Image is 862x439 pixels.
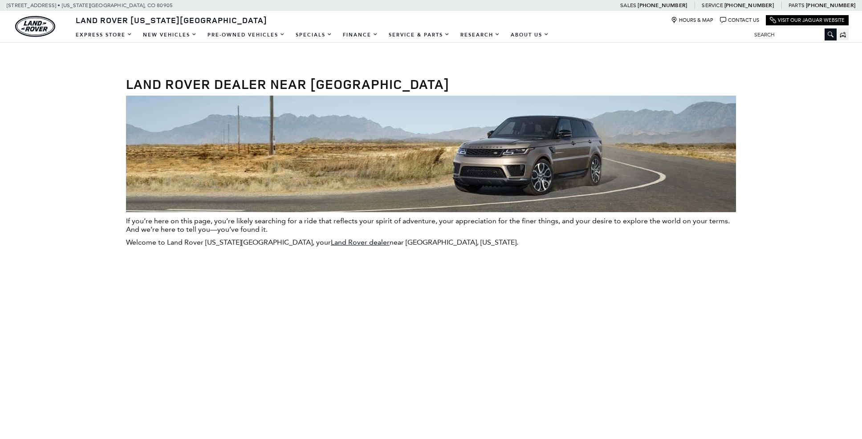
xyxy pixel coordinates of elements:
[455,27,505,43] a: Research
[70,27,138,43] a: EXPRESS STORE
[126,238,736,246] p: Welcome to Land Rover [US_STATE][GEOGRAPHIC_DATA], your near [GEOGRAPHIC_DATA], [US_STATE].
[806,2,855,9] a: [PHONE_NUMBER]
[290,27,337,43] a: Specials
[770,17,845,24] a: Visit Our Jaguar Website
[76,15,267,25] span: Land Rover [US_STATE][GEOGRAPHIC_DATA]
[671,17,713,24] a: Hours & Map
[702,2,723,8] span: Service
[748,29,837,40] input: Search
[724,2,774,9] a: [PHONE_NUMBER]
[126,96,736,212] img: Land Rover Dealer near Falcon CO
[331,238,390,246] a: Land Rover dealer
[337,27,383,43] a: Finance
[620,2,636,8] span: Sales
[789,2,805,8] span: Parts
[7,2,173,8] a: [STREET_ADDRESS] • [US_STATE][GEOGRAPHIC_DATA], CO 80905
[505,27,554,43] a: About Us
[15,16,55,37] img: Land Rover
[138,27,202,43] a: New Vehicles
[126,217,736,234] p: If you’re here on this page, you’re likely searching for a ride that reflects your spirit of adve...
[15,16,55,37] a: land-rover
[202,27,290,43] a: Pre-Owned Vehicles
[720,17,759,24] a: Contact Us
[383,27,455,43] a: Service & Parts
[70,15,272,25] a: Land Rover [US_STATE][GEOGRAPHIC_DATA]
[126,77,736,91] h1: Land Rover Dealer near [GEOGRAPHIC_DATA]
[638,2,687,9] a: [PHONE_NUMBER]
[70,27,554,43] nav: Main Navigation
